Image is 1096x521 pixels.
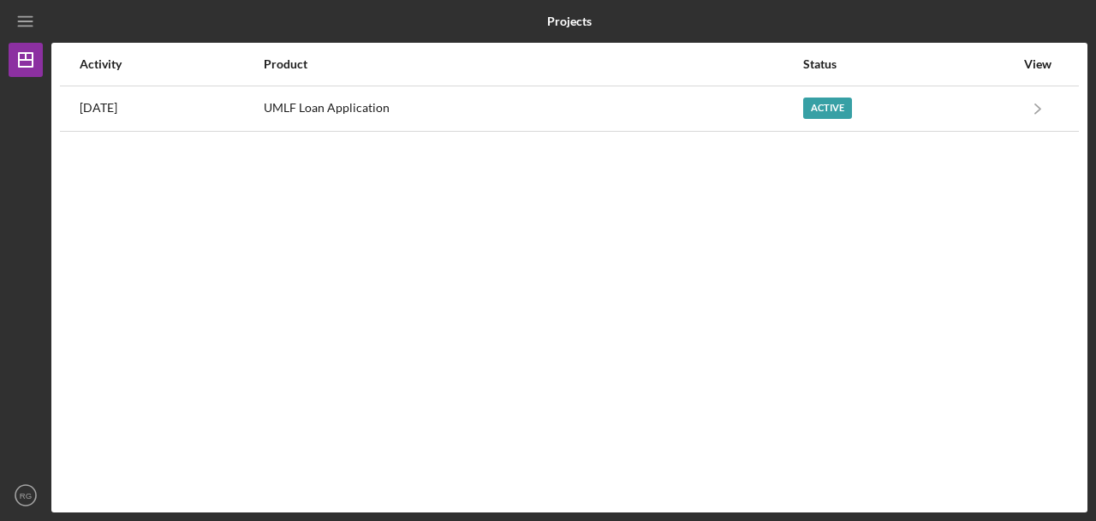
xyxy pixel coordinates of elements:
[803,98,852,119] div: Active
[80,101,117,115] time: 2025-09-18 23:24
[264,87,801,130] div: UMLF Loan Application
[547,15,592,28] b: Projects
[80,57,262,71] div: Activity
[264,57,801,71] div: Product
[20,491,32,500] text: RG
[1016,57,1059,71] div: View
[9,478,43,512] button: RG
[803,57,1015,71] div: Status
